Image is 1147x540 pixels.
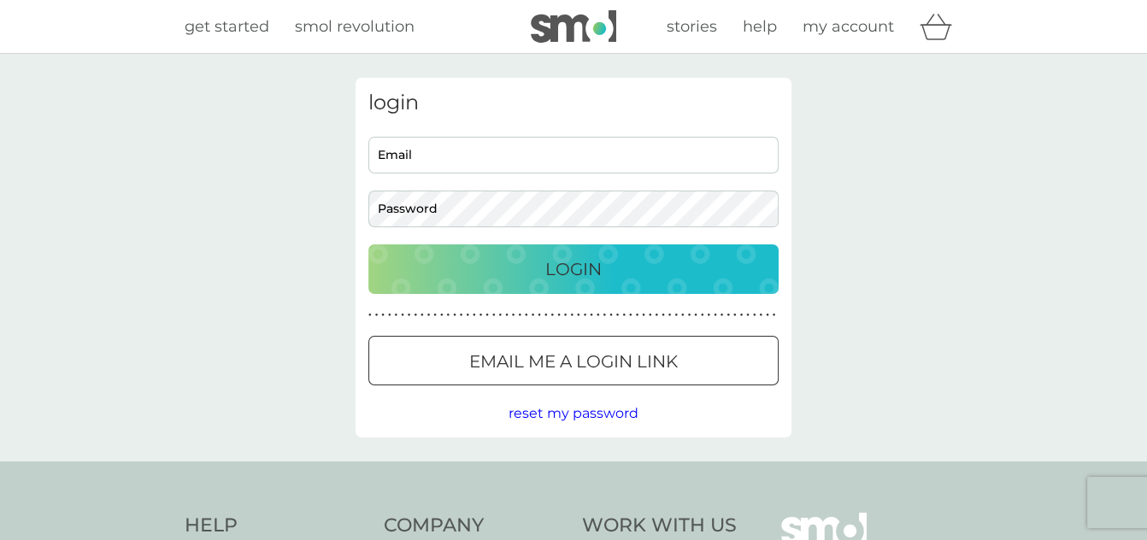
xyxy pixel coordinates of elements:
[401,311,404,320] p: ●
[733,311,737,320] p: ●
[582,513,737,539] h4: Work With Us
[518,311,521,320] p: ●
[414,311,417,320] p: ●
[656,311,659,320] p: ●
[492,311,496,320] p: ●
[395,311,398,320] p: ●
[662,311,665,320] p: ●
[708,311,711,320] p: ●
[557,311,561,320] p: ●
[584,311,587,320] p: ●
[368,91,779,115] h3: login
[694,311,697,320] p: ●
[609,311,613,320] p: ●
[740,311,744,320] p: ●
[485,311,489,320] p: ●
[368,336,779,385] button: Email me a login link
[674,311,678,320] p: ●
[440,311,444,320] p: ●
[538,311,541,320] p: ●
[803,15,894,39] a: my account
[408,311,411,320] p: ●
[525,311,528,320] p: ●
[714,311,717,320] p: ●
[185,15,269,39] a: get started
[668,311,672,320] p: ●
[499,311,503,320] p: ●
[453,311,456,320] p: ●
[512,311,515,320] p: ●
[743,15,777,39] a: help
[433,311,437,320] p: ●
[368,311,372,320] p: ●
[295,17,415,36] span: smol revolution
[721,311,724,320] p: ●
[688,311,691,320] p: ●
[295,15,415,39] a: smol revolution
[532,311,535,320] p: ●
[803,17,894,36] span: my account
[701,311,704,320] p: ●
[381,311,385,320] p: ●
[460,311,463,320] p: ●
[185,513,367,539] h4: Help
[368,244,779,294] button: Login
[642,311,645,320] p: ●
[649,311,652,320] p: ●
[509,402,638,425] button: reset my password
[753,311,756,320] p: ●
[766,311,769,320] p: ●
[564,311,568,320] p: ●
[473,311,476,320] p: ●
[509,405,638,421] span: reset my password
[570,311,573,320] p: ●
[427,311,431,320] p: ●
[597,311,600,320] p: ●
[760,311,763,320] p: ●
[616,311,620,320] p: ●
[469,348,678,375] p: Email me a login link
[622,311,626,320] p: ●
[505,311,509,320] p: ●
[479,311,483,320] p: ●
[531,10,616,43] img: smol
[375,311,379,320] p: ●
[920,9,962,44] div: basket
[384,513,566,539] h4: Company
[681,311,685,320] p: ●
[185,17,269,36] span: get started
[421,311,424,320] p: ●
[603,311,607,320] p: ●
[551,311,555,320] p: ●
[746,311,750,320] p: ●
[636,311,639,320] p: ●
[773,311,776,320] p: ●
[466,311,469,320] p: ●
[743,17,777,36] span: help
[447,311,450,320] p: ●
[590,311,593,320] p: ●
[667,17,717,36] span: stories
[629,311,632,320] p: ●
[577,311,580,320] p: ●
[726,311,730,320] p: ●
[544,311,548,320] p: ●
[545,255,602,283] p: Login
[667,15,717,39] a: stories
[388,311,391,320] p: ●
